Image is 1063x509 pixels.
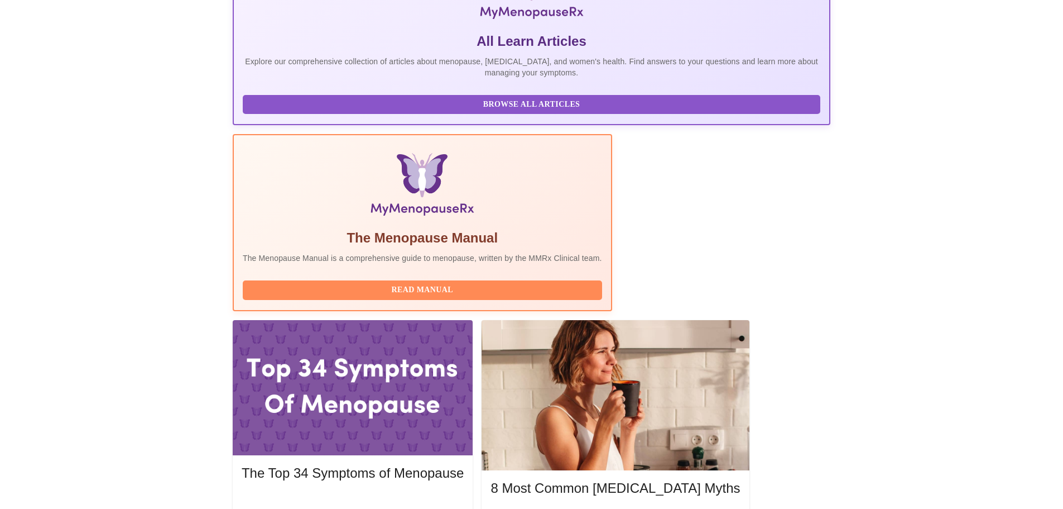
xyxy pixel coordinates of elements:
h5: All Learn Articles [243,32,820,50]
span: Read Manual [254,283,591,297]
button: Browse All Articles [243,95,820,115]
span: Browse All Articles [254,98,809,112]
h5: The Menopause Manual [243,229,602,247]
span: Read More [253,495,453,509]
button: Read Manual [243,280,602,300]
a: Read More [242,496,466,506]
a: Browse All Articles [243,99,823,108]
p: Explore our comprehensive collection of articles about menopause, [MEDICAL_DATA], and women's hea... [243,56,820,78]
a: Read Manual [243,284,605,294]
h5: The Top 34 Symptoms of Menopause [242,464,464,482]
h5: 8 Most Common [MEDICAL_DATA] Myths [490,479,740,497]
img: Menopause Manual [300,153,545,220]
p: The Menopause Manual is a comprehensive guide to menopause, written by the MMRx Clinical team. [243,253,602,264]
